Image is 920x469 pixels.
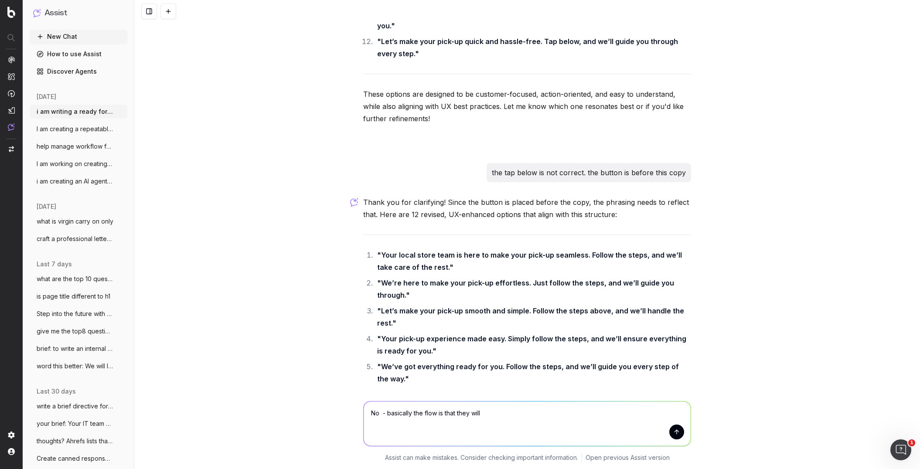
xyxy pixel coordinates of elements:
[363,196,691,221] p: Thank you for clarifying! Since the button is placed before the copy, the phrasing needs to refle...
[492,167,686,179] p: the tap below is not correct. the button is before this copy
[890,439,911,460] iframe: Intercom live chat
[364,401,691,446] textarea: No - basically the flow is that they will
[30,399,127,413] button: write a brief directive for a staff memb
[37,362,113,370] span: word this better: We will look at having
[30,65,127,78] a: Discover Agents
[8,73,15,80] img: Intelligence
[377,37,680,58] strong: "Let’s make your pick-up quick and hassle-free. Tap below, and we’ll guide you through every step."
[8,56,15,63] img: Analytics
[8,432,15,438] img: Setting
[30,289,127,303] button: is page title different to h1
[37,387,76,396] span: last 30 days
[37,142,113,151] span: help manage workflow for this - includin
[30,342,127,356] button: brief: to write an internal comms update
[30,359,127,373] button: word this better: We will look at having
[30,30,127,44] button: New Chat
[37,437,113,445] span: thoughts? Ahrefs lists that all non-bran
[33,7,124,19] button: Assist
[377,279,676,299] strong: "We’re here to make your pick-up effortless. Just follow the steps, and we’ll guide you through."
[377,390,684,399] strong: "Your store team is ready to assist. Just follow the steps, and we’ll take care of the rest."
[9,146,14,152] img: Switch project
[8,107,15,114] img: Studio
[37,327,113,336] span: give me the top8 questions from this Als
[30,214,127,228] button: what is virgin carry on only
[30,105,127,119] button: i am writing a ready for pick up email w
[8,123,15,131] img: Assist
[350,198,358,207] img: Botify assist logo
[30,174,127,188] button: i am creating an AI agent for seo conten
[8,90,15,97] img: Activation
[37,125,113,133] span: I am creating a repeatable prompt to gen
[7,7,15,18] img: Botify logo
[385,453,578,462] p: Assist can make mistakes. Consider checking important information.
[37,454,113,463] span: Create canned response to customers/stor
[908,439,915,446] span: 1
[586,453,670,462] a: Open previous Assist version
[377,362,681,383] strong: "We’ve got everything ready for you. Follow the steps, and we’ll guide you every step of the way."
[30,232,127,246] button: craft a professional letter for chargepb
[30,139,127,153] button: help manage workflow for this - includin
[37,275,113,283] span: what are the top 10 questions that shoul
[37,160,113,168] span: I am working on creating sub category co
[30,434,127,448] button: thoughts? Ahrefs lists that all non-bran
[37,177,113,186] span: i am creating an AI agent for seo conten
[30,324,127,338] button: give me the top8 questions from this Als
[37,234,113,243] span: craft a professional letter for chargepb
[37,292,110,301] span: is page title different to h1
[363,88,691,125] p: These options are designed to be customer-focused, action-oriented, and easy to understand, while...
[33,9,41,17] img: Assist
[30,157,127,171] button: I am working on creating sub category co
[30,272,127,286] button: what are the top 10 questions that shoul
[30,122,127,136] button: I am creating a repeatable prompt to gen
[37,309,113,318] span: Step into the future with Wi-Fi 7! From
[377,334,688,355] strong: "Your pick-up experience made easy. Simply follow the steps, and we’ll ensure everything is ready...
[37,107,113,116] span: i am writing a ready for pick up email w
[37,419,113,428] span: your brief: Your IT team have limited ce
[37,217,113,226] span: what is virgin carry on only
[44,7,67,19] h1: Assist
[377,306,686,327] strong: "Let’s make your pick-up smooth and simple. Follow the steps above, and we’ll handle the rest."
[37,202,56,211] span: [DATE]
[30,47,127,61] a: How to use Assist
[377,251,684,272] strong: "Your local store team is here to make your pick-up seamless. Follow the steps, and we’ll take ca...
[37,92,56,101] span: [DATE]
[37,344,113,353] span: brief: to write an internal comms update
[37,402,113,411] span: write a brief directive for a staff memb
[8,448,15,455] img: My account
[37,260,72,268] span: last 7 days
[30,307,127,321] button: Step into the future with Wi-Fi 7! From
[30,452,127,466] button: Create canned response to customers/stor
[30,417,127,431] button: your brief: Your IT team have limited ce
